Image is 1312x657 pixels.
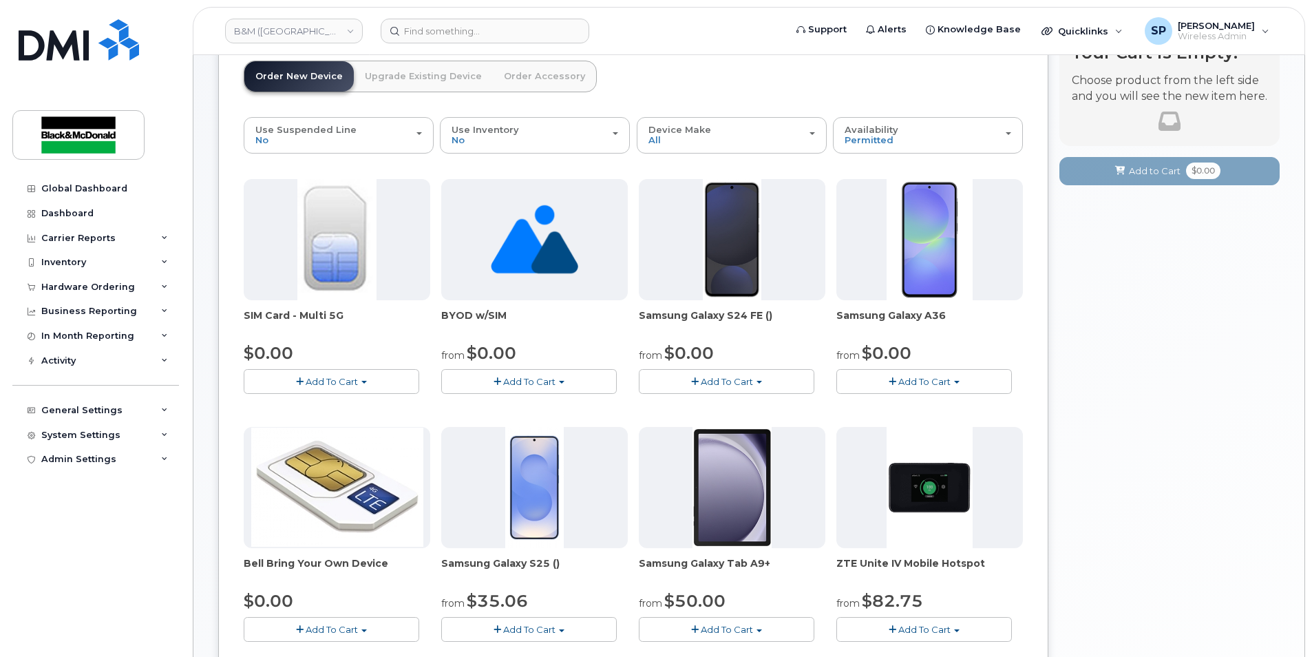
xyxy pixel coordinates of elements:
[836,617,1012,641] button: Add To Cart
[862,591,923,611] span: $82.75
[836,349,860,362] small: from
[244,61,354,92] a: Order New Device
[836,369,1012,393] button: Add To Cart
[836,597,860,609] small: from
[441,597,465,609] small: from
[836,556,1023,584] div: ZTE Unite IV Mobile Hotspot
[856,16,916,43] a: Alerts
[255,134,268,145] span: No
[1151,23,1166,39] span: SP
[503,376,556,387] span: Add To Cart
[441,309,628,336] div: BYOD w/SIM
[381,19,589,43] input: Find something...
[639,309,825,336] div: Samsung Galaxy S24 FE ()
[648,134,661,145] span: All
[701,376,753,387] span: Add To Cart
[306,376,358,387] span: Add To Cart
[1186,163,1220,179] span: $0.00
[887,179,973,300] img: phone23886.JPG
[898,624,951,635] span: Add To Cart
[836,309,1023,336] div: Samsung Galaxy A36
[648,124,711,135] span: Device Make
[898,376,951,387] span: Add To Cart
[441,556,628,584] div: Samsung Galaxy S25 ()
[639,556,825,584] div: Samsung Galaxy Tab A9+
[452,124,519,135] span: Use Inventory
[491,179,578,300] img: no_image_found-2caef05468ed5679b831cfe6fc140e25e0c280774317ffc20a367ab7fd17291e.png
[862,343,911,363] span: $0.00
[639,369,814,393] button: Add To Cart
[639,349,662,362] small: from
[938,23,1021,36] span: Knowledge Base
[441,369,617,393] button: Add To Cart
[244,617,419,641] button: Add To Cart
[244,369,419,393] button: Add To Cart
[639,597,662,609] small: from
[1178,20,1255,31] span: [PERSON_NAME]
[701,624,753,635] span: Add To Cart
[306,624,358,635] span: Add To Cart
[833,117,1023,153] button: Availability Permitted
[1129,165,1181,178] span: Add to Cart
[808,23,847,36] span: Support
[1059,157,1280,185] button: Add to Cart $0.00
[1072,43,1267,62] h4: Your Cart is Empty!
[493,61,596,92] a: Order Accessory
[354,61,493,92] a: Upgrade Existing Device
[441,617,617,641] button: Add To Cart
[887,427,973,548] img: phone23268.JPG
[467,343,516,363] span: $0.00
[639,617,814,641] button: Add To Cart
[251,428,423,547] img: phone23274.JPG
[692,427,772,548] img: phone23884.JPG
[1135,17,1279,45] div: Spencer Pearson
[916,16,1030,43] a: Knowledge Base
[244,309,430,336] div: SIM Card - Multi 5G
[845,134,893,145] span: Permitted
[878,23,907,36] span: Alerts
[244,343,293,363] span: $0.00
[452,134,465,145] span: No
[637,117,827,153] button: Device Make All
[244,556,430,584] div: Bell Bring Your Own Device
[787,16,856,43] a: Support
[664,591,726,611] span: $50.00
[505,427,564,548] img: phone23817.JPG
[664,343,714,363] span: $0.00
[244,117,434,153] button: Use Suspended Line No
[297,179,376,300] img: 00D627D4-43E9-49B7-A367-2C99342E128C.jpg
[845,124,898,135] span: Availability
[703,179,762,300] img: phone23929.JPG
[255,124,357,135] span: Use Suspended Line
[467,591,528,611] span: $35.06
[440,117,630,153] button: Use Inventory No
[1178,31,1255,42] span: Wireless Admin
[1032,17,1132,45] div: Quicklinks
[244,591,293,611] span: $0.00
[225,19,363,43] a: B&M (Atlantic Region)
[503,624,556,635] span: Add To Cart
[441,349,465,362] small: from
[1072,73,1267,105] p: Choose product from the left side and you will see the new item here.
[1058,25,1108,36] span: Quicklinks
